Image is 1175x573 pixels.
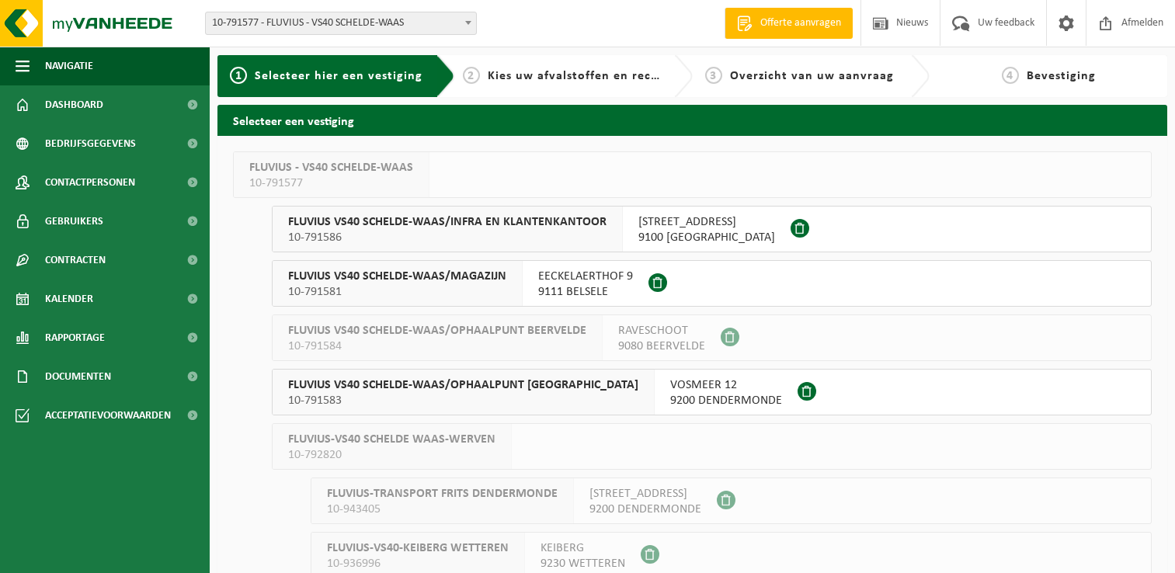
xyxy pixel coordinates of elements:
span: Rapportage [45,318,105,357]
span: 10-791586 [288,230,607,245]
span: Dashboard [45,85,103,124]
span: FLUVIUS-VS40-KEIBERG WETTEREN [327,540,509,556]
span: Kies uw afvalstoffen en recipiënten [488,70,701,82]
h2: Selecteer een vestiging [217,105,1167,135]
span: 10-791584 [288,339,586,354]
span: Kalender [45,280,93,318]
button: FLUVIUS VS40 SCHELDE-WAAS/INFRA EN KLANTENKANTOOR 10-791586 [STREET_ADDRESS]9100 [GEOGRAPHIC_DATA] [272,206,1152,252]
span: 9200 DENDERMONDE [670,393,782,408]
span: Selecteer hier een vestiging [255,70,422,82]
span: RAVESCHOOT [618,323,705,339]
span: FLUVIUS VS40 SCHELDE-WAAS/OPHAALPUNT BEERVELDE [288,323,586,339]
span: 10-791581 [288,284,506,300]
span: Documenten [45,357,111,396]
span: 9200 DENDERMONDE [589,502,701,517]
span: 9100 [GEOGRAPHIC_DATA] [638,230,775,245]
span: FLUVIUS VS40 SCHELDE-WAAS/MAGAZIJN [288,269,506,284]
span: Offerte aanvragen [756,16,845,31]
span: 10-936996 [327,556,509,571]
span: 3 [705,67,722,84]
a: Offerte aanvragen [725,8,853,39]
span: FLUVIUS-TRANSPORT FRITS DENDERMONDE [327,486,558,502]
span: Contactpersonen [45,163,135,202]
span: 9111 BELSELE [538,284,633,300]
span: 1 [230,67,247,84]
span: 4 [1002,67,1019,84]
span: 10-791583 [288,393,638,408]
span: FLUVIUS-VS40 SCHELDE WAAS-WERVEN [288,432,495,447]
span: Gebruikers [45,202,103,241]
span: EECKELAERTHOF 9 [538,269,633,284]
button: FLUVIUS VS40 SCHELDE-WAAS/OPHAALPUNT [GEOGRAPHIC_DATA] 10-791583 VOSMEER 129200 DENDERMONDE [272,369,1152,415]
span: 10-792820 [288,447,495,463]
span: FLUVIUS VS40 SCHELDE-WAAS/OPHAALPUNT [GEOGRAPHIC_DATA] [288,377,638,393]
span: 10-791577 - FLUVIUS - VS40 SCHELDE-WAAS [206,12,476,34]
span: FLUVIUS VS40 SCHELDE-WAAS/INFRA EN KLANTENKANTOOR [288,214,607,230]
span: 10-791577 - FLUVIUS - VS40 SCHELDE-WAAS [205,12,477,35]
span: 10-791577 [249,175,413,191]
button: FLUVIUS VS40 SCHELDE-WAAS/MAGAZIJN 10-791581 EECKELAERTHOF 99111 BELSELE [272,260,1152,307]
span: 2 [463,67,480,84]
span: Bedrijfsgegevens [45,124,136,163]
span: 9230 WETTEREN [541,556,625,571]
span: Navigatie [45,47,93,85]
span: KEIBERG [541,540,625,556]
span: Overzicht van uw aanvraag [730,70,894,82]
span: VOSMEER 12 [670,377,782,393]
span: Acceptatievoorwaarden [45,396,171,435]
span: 9080 BEERVELDE [618,339,705,354]
span: [STREET_ADDRESS] [589,486,701,502]
span: Bevestiging [1027,70,1096,82]
span: 10-943405 [327,502,558,517]
span: FLUVIUS - VS40 SCHELDE-WAAS [249,160,413,175]
span: [STREET_ADDRESS] [638,214,775,230]
span: Contracten [45,241,106,280]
